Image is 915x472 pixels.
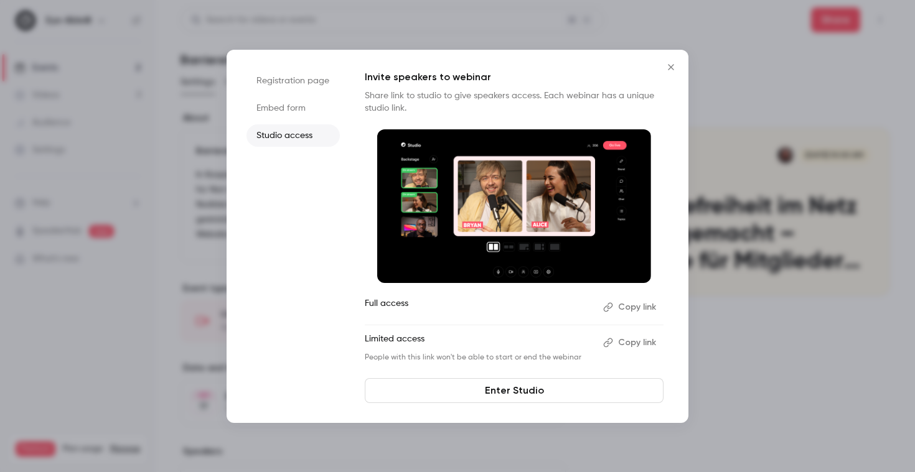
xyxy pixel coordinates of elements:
[598,333,664,353] button: Copy link
[365,70,664,85] p: Invite speakers to webinar
[246,70,340,92] li: Registration page
[365,378,664,403] a: Enter Studio
[659,55,683,80] button: Close
[365,90,664,114] p: Share link to studio to give speakers access. Each webinar has a unique studio link.
[246,124,340,147] li: Studio access
[365,353,593,363] p: People with this link won't be able to start or end the webinar
[365,297,593,317] p: Full access
[598,297,664,317] button: Copy link
[246,97,340,119] li: Embed form
[377,129,651,284] img: Invite speakers to webinar
[365,333,593,353] p: Limited access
